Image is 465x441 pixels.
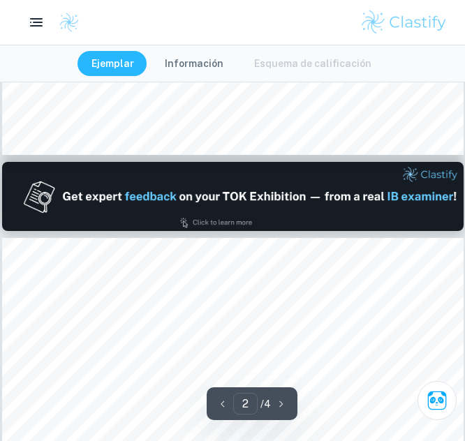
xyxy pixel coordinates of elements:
button: Pregúntale a Clai [418,381,457,420]
img: Logotipo de Clastify [59,12,80,33]
img: Ad [2,162,464,231]
font: Ejemplar [91,58,134,69]
font: / [260,398,264,410]
img: Logotipo de Clastify [360,8,448,36]
font: Información [165,58,223,69]
font: 4 [264,398,271,410]
a: Logotipo de Clastify [50,12,80,33]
